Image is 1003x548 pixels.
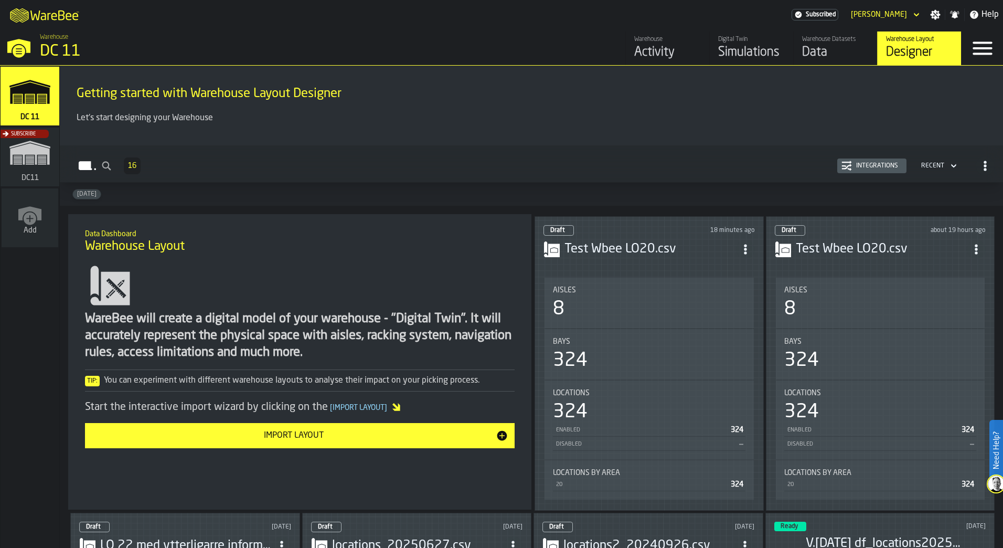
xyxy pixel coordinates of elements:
[802,36,869,43] div: Warehouse Datasets
[970,440,974,448] span: —
[926,9,945,20] label: button-toggle-Settings
[806,11,836,18] span: Subscribed
[553,423,745,437] div: StatList-item-Enabled
[553,469,745,477] div: Title
[1,128,59,188] a: link-to-/wh/i/b603843f-e36f-4666-a07f-cf521b81b4ce/simulations
[886,36,953,43] div: Warehouse Layout
[77,86,342,102] span: Getting started with Warehouse Layout Designer
[553,477,745,491] div: StatList-item-20
[85,238,185,255] span: Warehouse Layout
[776,329,985,380] div: stat-Bays
[433,523,522,531] div: Updated: 2025-09-02 14:21:24 Created: 2025-06-27 12:34:24
[85,376,100,386] span: Tip:
[784,469,977,477] div: Title
[85,311,515,361] div: WareBee will create a digital model of your warehouse - "Digital Twin". It will accurately repres...
[784,423,977,437] div: StatList-item-Enabled
[553,389,745,397] div: Title
[784,299,796,320] div: 8
[784,389,977,397] div: Title
[545,460,754,500] div: stat-Locations by Area
[60,66,1003,145] div: ItemListCard-
[553,338,745,346] div: Title
[553,437,745,451] div: StatList-item-Disabled
[60,145,1003,183] h2: button-Layouts
[784,286,807,294] span: Aisles
[796,241,967,258] div: Test Wbee LO20.csv
[793,31,877,65] a: link-to-/wh/i/2e91095d-d0fa-471d-87cf-b9f7f81665fc/data
[128,162,136,170] span: 16
[784,477,977,491] div: StatList-item-20
[535,216,764,511] div: ItemListCard-DashboardItemContainer
[318,524,333,530] span: Draft
[553,286,745,294] div: Title
[945,9,964,20] label: button-toggle-Notifications
[555,481,727,488] div: 20
[85,423,515,448] button: button-Import Layout
[550,227,565,234] span: Draft
[553,350,588,371] div: 324
[731,481,743,488] span: 324
[781,523,798,530] span: Ready
[962,481,974,488] span: 324
[886,44,953,61] div: Designer
[921,162,944,170] div: DropdownMenuValue-4
[543,225,574,236] div: status-0 2
[553,402,588,423] div: 324
[776,460,985,500] div: stat-Locations by Area
[784,437,977,451] div: StatList-item-Disabled
[731,426,743,434] span: 324
[553,299,564,320] div: 8
[77,83,986,86] h2: Sub Title
[549,524,564,530] span: Draft
[774,522,806,531] div: status-3 2
[775,225,805,236] div: status-0 2
[73,191,101,198] span: 2025-05-30
[981,8,999,21] span: Help
[553,389,590,397] span: Locations
[718,44,785,61] div: Simulations
[201,523,291,531] div: Updated: 2025-09-03 08:44:14 Created: 2025-04-04 10:47:03
[545,329,754,380] div: stat-Bays
[24,226,37,235] span: Add
[40,34,68,41] span: Warehouse
[897,523,986,530] div: Updated: 2025-05-30 08:30:59 Created: 2025-05-30 08:29:05
[77,223,523,260] div: title-Warehouse Layout
[555,427,727,434] div: Enabled
[18,113,41,121] span: DC 11
[837,159,906,173] button: button-Integrations
[553,286,576,294] span: Aisles
[553,338,570,346] span: Bays
[786,481,958,488] div: 20
[786,427,958,434] div: Enabled
[897,227,986,234] div: Updated: 2025-09-04 13:31:05 Created: 2025-09-04 12:44:32
[766,216,995,511] div: ItemListCard-DashboardItemContainer
[792,9,838,20] div: Menu Subscription
[542,522,573,532] div: status-0 2
[543,276,755,502] section: card-LayoutDashboardCard
[68,74,995,112] div: title-Getting started with Warehouse Layout Designer
[962,31,1003,65] label: button-toggle-Menu
[782,227,796,234] span: Draft
[545,278,754,328] div: stat-Aisles
[634,36,701,43] div: Warehouse
[776,278,985,328] div: stat-Aisles
[990,421,1002,480] label: Need Help?
[11,131,36,137] span: Subscribe
[792,9,838,20] a: link-to-/wh/i/2e91095d-d0fa-471d-87cf-b9f7f81665fc/settings/billing
[776,381,985,459] div: stat-Locations
[85,228,515,238] h2: Sub Title
[917,160,959,172] div: DropdownMenuValue-4
[962,426,974,434] span: 324
[784,350,819,371] div: 324
[86,524,101,530] span: Draft
[784,389,821,397] span: Locations
[564,241,736,258] h3: Test Wbee LO20.csv
[718,36,785,43] div: Digital Twin
[91,429,496,442] div: Import Layout
[85,400,515,415] div: Start the interactive import wizard by clicking on the
[40,42,323,61] div: DC 11
[786,441,966,448] div: Disabled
